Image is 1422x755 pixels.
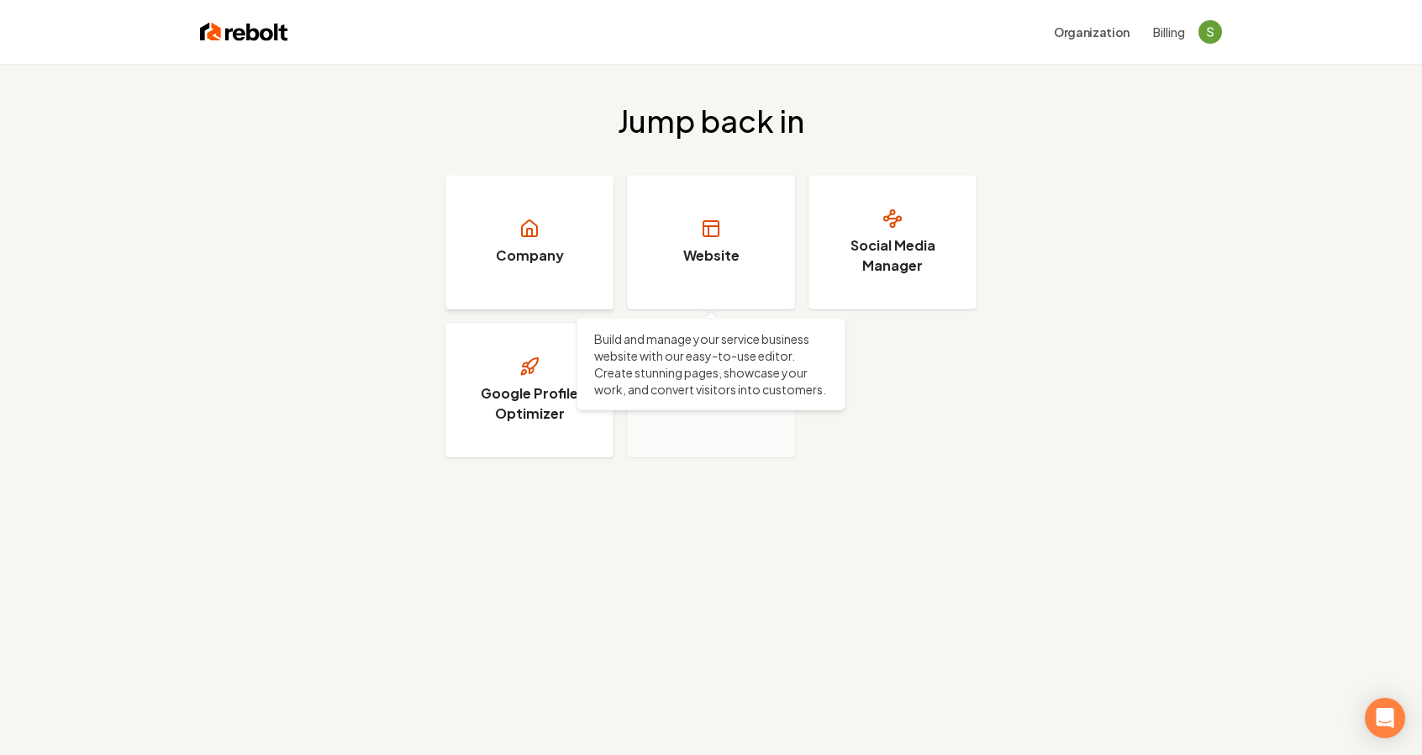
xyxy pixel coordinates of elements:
[594,330,828,398] p: Build and manage your service business website with our easy-to-use editor. Create stunning pages...
[445,323,614,457] a: Google Profile Optimizer
[200,20,288,44] img: Rebolt Logo
[618,104,804,138] h2: Jump back in
[1044,17,1140,47] button: Organization
[627,175,795,309] a: Website
[1153,24,1185,40] button: Billing
[829,235,956,276] h3: Social Media Manager
[808,175,977,309] a: Social Media Manager
[466,383,592,424] h3: Google Profile Optimizer
[1365,698,1405,738] div: Open Intercom Messenger
[1198,20,1222,44] button: Open user button
[1198,20,1222,44] img: Sales Champion
[683,246,740,266] h3: Website
[445,175,614,309] a: Company
[496,246,564,266] h3: Company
